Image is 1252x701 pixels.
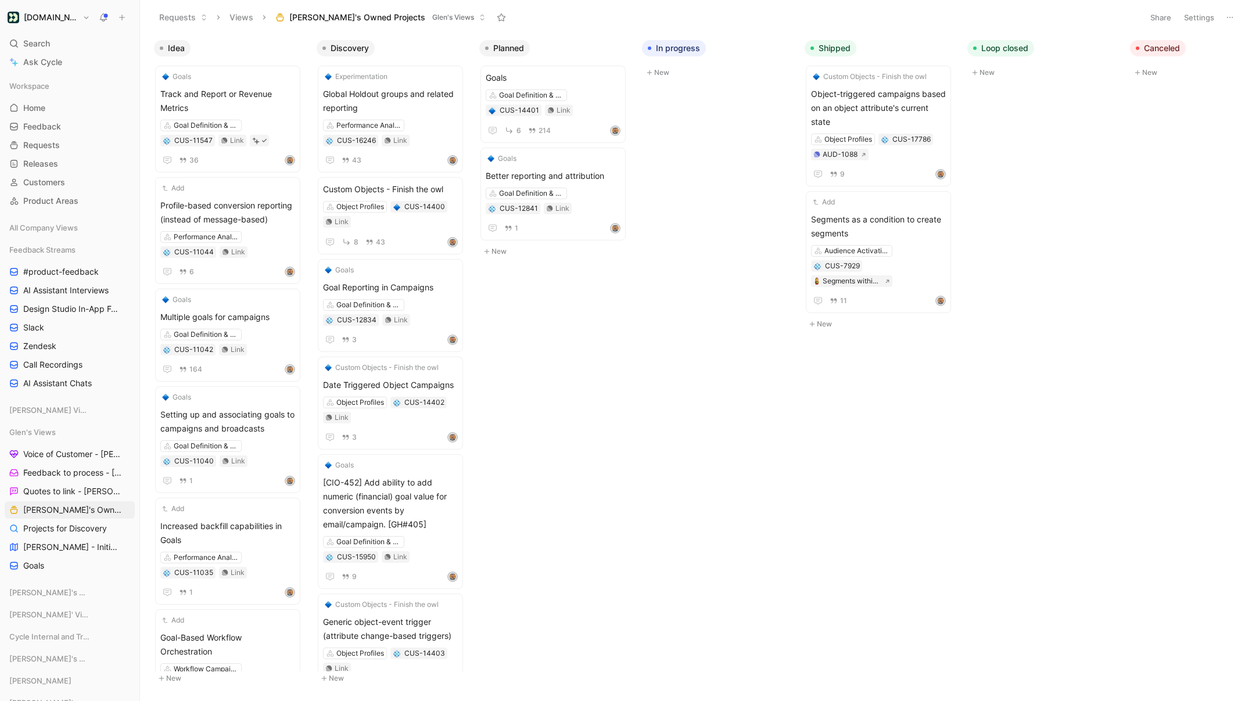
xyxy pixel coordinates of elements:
button: 💠 [163,248,171,256]
div: CUS-11035 [174,567,213,578]
span: 6 [189,268,194,275]
div: Link [231,344,245,355]
span: [PERSON_NAME] - Initiatives [23,541,120,553]
span: Better reporting and attribution [486,169,620,183]
a: Goals [5,557,135,574]
div: [PERSON_NAME]'s Views [5,650,135,671]
span: #product-feedback [23,266,99,278]
img: Customer.io [8,12,19,23]
img: 🔷 [325,364,332,371]
span: [CIO-452] Add ability to add numeric (financial) goal value for conversion events by email/campai... [323,476,458,531]
div: CUS-16246 [337,135,376,146]
button: Customer.io[DOMAIN_NAME] [5,9,93,26]
span: Goals [335,264,354,276]
span: Goal Reporting in Campaigns [323,281,458,294]
img: 🔷 [393,204,400,211]
button: 6 [177,265,196,278]
button: 🔷 [393,203,401,211]
a: 🔷GoalsTrack and Report or Revenue MetricsGoal Definition & AttributionLink36avatar [155,66,300,172]
button: 💠 [813,262,821,270]
span: Idea [168,42,185,54]
img: 💠 [393,400,400,407]
span: Discovery [331,42,369,54]
div: 💠 [163,457,171,465]
button: Settings [1179,9,1219,26]
img: avatar [286,156,294,164]
img: 🔷 [489,107,496,114]
button: 1 [177,474,195,487]
a: 🔷GoalsMultiple goals for campaignsGoal Definition & AttributionLink164avatar [155,289,300,382]
span: All Company Views [9,222,78,233]
div: 💠 [325,553,333,561]
a: Customers [5,174,135,191]
img: 🔷 [325,462,332,469]
div: [PERSON_NAME]' Views [5,606,135,623]
div: All Company Views [5,219,135,236]
span: 1 [189,589,193,596]
span: Multiple goals for campaigns [160,310,295,324]
span: Date Triggered Object Campaigns [323,378,458,392]
button: New [805,317,958,331]
div: Goal Definition & Attribution [336,299,401,311]
span: Setting up and associating goals to campaigns and broadcasts [160,408,295,436]
span: 1 [515,225,518,232]
span: [PERSON_NAME]'s Owned Projects [289,12,425,23]
button: New [642,66,795,80]
img: 🪆 [813,278,820,285]
span: 3 [352,434,357,441]
span: Feedback Streams [9,244,76,256]
span: 8 [354,239,358,246]
div: Feedback Streams [5,241,135,258]
div: Performance Analysis [336,120,401,131]
span: 43 [352,157,361,164]
button: New [479,245,633,258]
div: CUS-11547 [174,135,213,146]
div: Goal Definition & Attribution [499,188,564,199]
button: 🔷Custom Objects - Finish the owl [811,71,928,82]
a: 🔷GoalsGoal Reporting in CampaignsGoal Definition & AttributionLink3avatar [318,259,463,352]
div: Link [555,203,569,214]
button: 9 [827,168,847,181]
span: Loop closed [981,42,1028,54]
a: 🔷Custom Objects - Finish the owlGeneric object-event trigger (attribute change-based triggers)Obj... [318,594,463,700]
span: Requests [23,139,60,151]
button: 💠 [881,135,889,143]
span: Increased backfill capabilities in Goals [160,519,295,547]
button: 6 [502,123,523,138]
span: Shipped [819,42,851,54]
span: 9 [352,573,357,580]
span: Goals [173,294,191,305]
div: Link [335,412,349,423]
a: #product-feedback [5,263,135,281]
button: Loop closed [967,40,1034,56]
button: 🔷Custom Objects - Finish the owl [323,362,440,373]
div: CUS-15950 [337,551,376,563]
img: 💠 [163,458,170,465]
div: Link [231,455,245,467]
div: Performance Analysis [174,231,239,243]
span: Customers [23,177,65,188]
button: 1 [502,222,521,235]
button: 💠 [325,316,333,324]
div: Goal Definition & Attribution [336,536,401,548]
a: Ask Cycle [5,53,135,71]
span: Product Areas [23,195,78,207]
span: Glen's Views [432,12,474,23]
a: Home [5,99,135,117]
div: Object Profiles [336,397,384,408]
span: Object-triggered campaigns based on an object attribute's current state [811,87,946,129]
button: 🔷Goals [323,264,356,276]
span: Planned [493,42,524,54]
div: Goal Definition & Attribution [174,329,239,340]
a: AI Assistant Interviews [5,282,135,299]
div: 💠 [163,569,171,577]
button: 🔷Goals [160,391,193,403]
div: Performance Analysis [174,552,239,563]
button: 🔷Experimentation [323,71,389,82]
a: Releases [5,155,135,172]
img: 💠 [163,570,170,577]
img: avatar [449,238,457,246]
a: Voice of Customer - [PERSON_NAME] [5,445,135,463]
